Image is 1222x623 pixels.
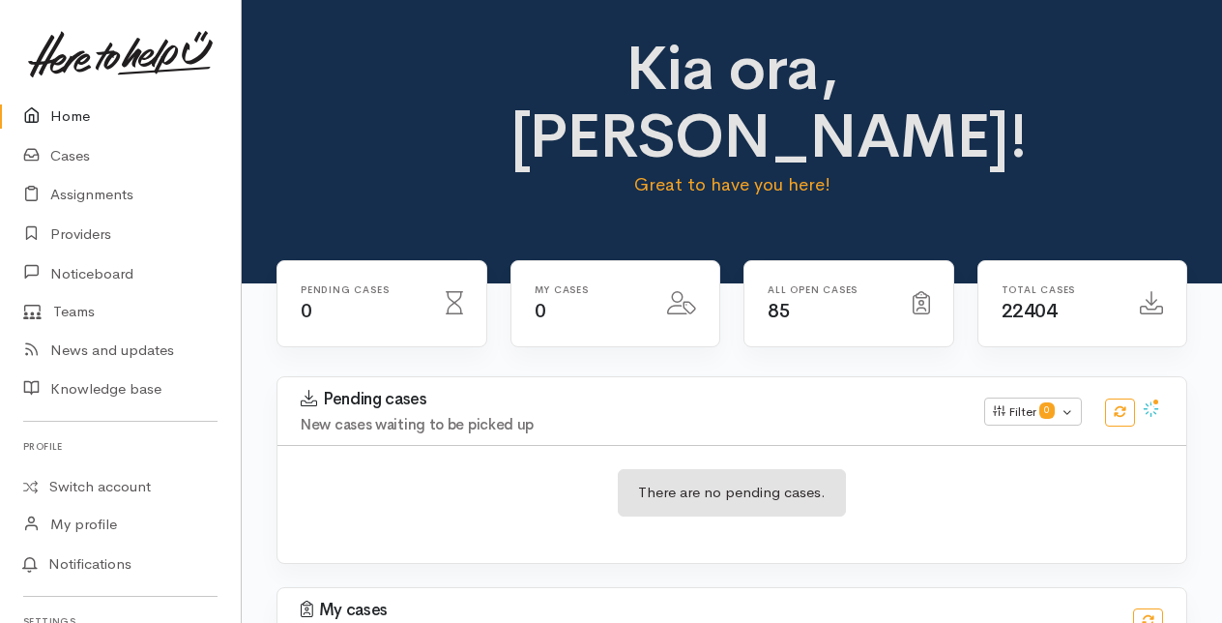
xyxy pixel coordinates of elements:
button: Filter0 [984,398,1082,427]
span: 22404 [1002,299,1058,323]
div: There are no pending cases. [618,469,846,517]
h6: Total cases [1002,284,1118,295]
span: 85 [768,299,790,323]
span: 0 [535,299,546,323]
h6: My cases [535,284,645,295]
h6: All Open cases [768,284,889,295]
h4: New cases waiting to be picked up [301,417,961,433]
h3: Pending cases [301,390,961,409]
h1: Kia ora, [PERSON_NAME]! [510,35,954,171]
span: 0 [1039,402,1055,418]
h6: Profile [23,433,218,460]
h3: My cases [301,601,1110,620]
span: 0 [301,299,312,323]
h6: Pending cases [301,284,422,295]
p: Great to have you here! [510,171,954,198]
